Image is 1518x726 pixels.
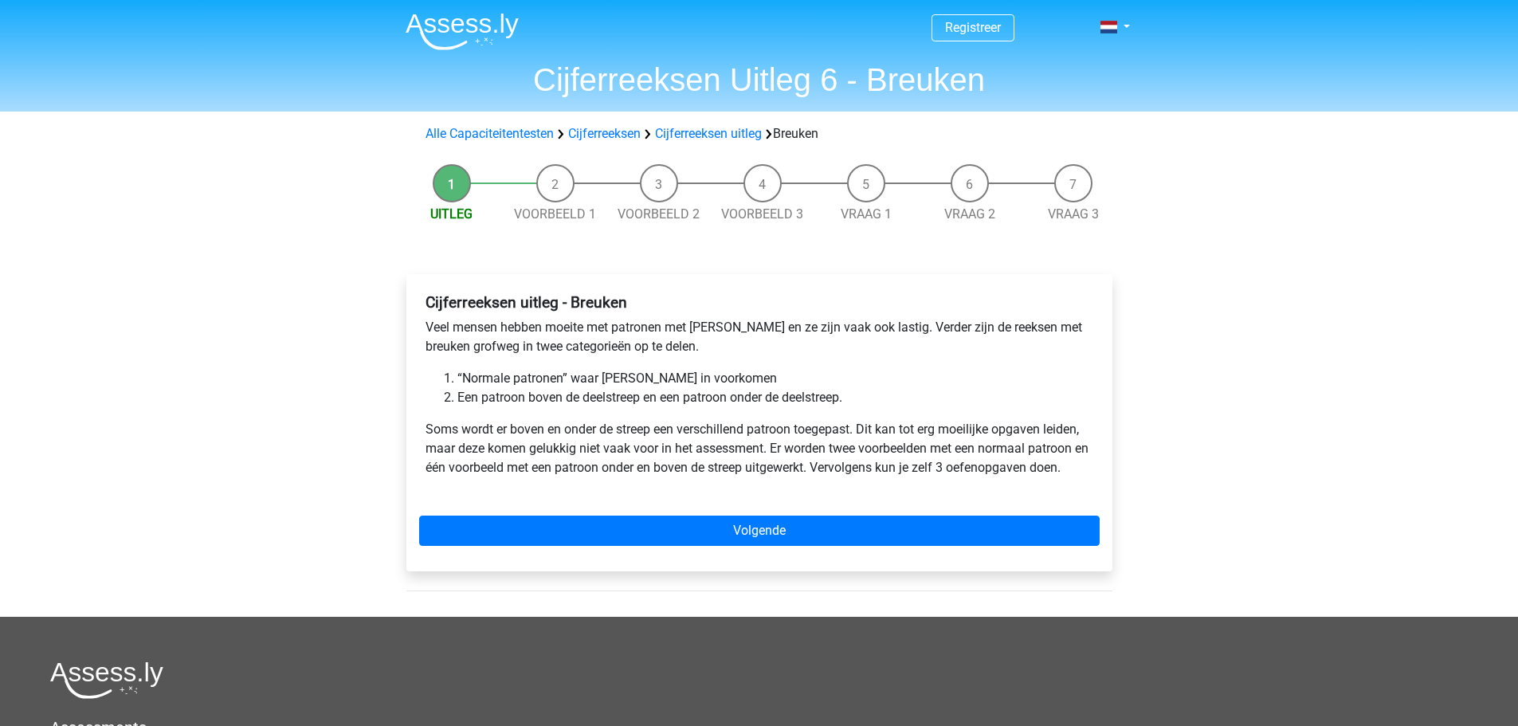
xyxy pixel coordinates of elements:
[945,20,1001,35] a: Registreer
[1048,206,1099,222] a: Vraag 3
[419,124,1100,143] div: Breuken
[426,293,627,312] b: Cijferreeksen uitleg - Breuken
[457,369,1093,388] li: “Normale patronen” waar [PERSON_NAME] in voorkomen
[841,206,892,222] a: Vraag 1
[426,420,1093,477] p: Soms wordt er boven en onder de streep een verschillend patroon toegepast. Dit kan tot erg moeili...
[721,206,803,222] a: Voorbeeld 3
[406,13,519,50] img: Assessly
[426,318,1093,356] p: Veel mensen hebben moeite met patronen met [PERSON_NAME] en ze zijn vaak ook lastig. Verder zijn ...
[430,206,473,222] a: Uitleg
[457,388,1093,407] li: Een patroon boven de deelstreep en een patroon onder de deelstreep.
[50,661,163,699] img: Assessly logo
[944,206,995,222] a: Vraag 2
[426,126,554,141] a: Alle Capaciteitentesten
[419,516,1100,546] a: Volgende
[514,206,596,222] a: Voorbeeld 1
[618,206,700,222] a: Voorbeeld 2
[655,126,762,141] a: Cijferreeksen uitleg
[393,61,1126,99] h1: Cijferreeksen Uitleg 6 - Breuken
[568,126,641,141] a: Cijferreeksen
